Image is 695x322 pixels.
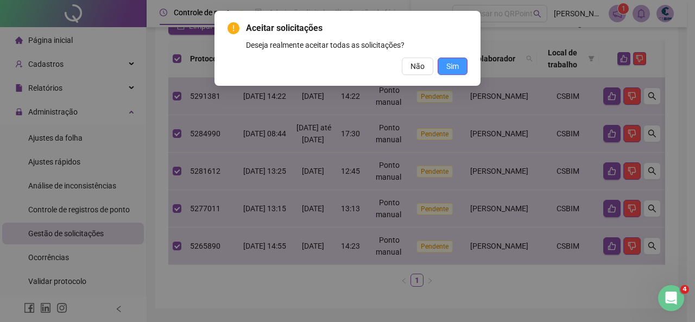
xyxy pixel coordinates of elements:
button: Sim [438,58,467,75]
span: Aceitar solicitações [246,22,467,35]
span: exclamation-circle [228,22,239,34]
div: Deseja realmente aceitar todas as solicitações? [246,39,467,51]
span: 4 [680,285,689,294]
span: Sim [446,60,459,72]
span: Não [410,60,425,72]
button: Não [402,58,433,75]
iframe: Intercom live chat [658,285,684,311]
